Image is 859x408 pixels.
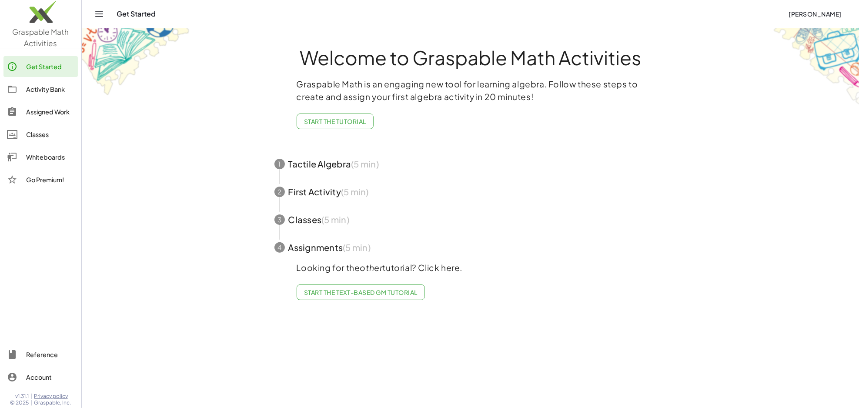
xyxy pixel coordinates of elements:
[34,399,71,406] span: Graspable, Inc.
[31,393,33,400] span: |
[264,234,677,261] button: 4Assignments(5 min)
[264,178,677,206] button: 2First Activity(5 min)
[297,78,645,103] p: Graspable Math is an engaging new tool for learning algebra. Follow these steps to create and ass...
[26,152,74,162] div: Whiteboards
[3,79,78,100] a: Activity Bank
[258,47,683,67] h1: Welcome to Graspable Math Activities
[92,7,106,21] button: Toggle navigation
[26,349,74,360] div: Reference
[26,61,74,72] div: Get Started
[3,147,78,167] a: Whiteboards
[3,124,78,145] a: Classes
[13,27,69,48] span: Graspable Math Activities
[360,262,383,273] em: other
[297,261,645,274] p: Looking for the tutorial? Click here.
[264,150,677,178] button: 1Tactile Algebra(5 min)
[304,117,366,125] span: Start the Tutorial
[26,84,74,94] div: Activity Bank
[264,206,677,234] button: 3Classes(5 min)
[297,114,374,129] button: Start the Tutorial
[34,393,71,400] a: Privacy policy
[10,399,29,406] span: © 2025
[26,129,74,140] div: Classes
[274,159,285,169] div: 1
[274,214,285,225] div: 3
[3,101,78,122] a: Assigned Work
[274,187,285,197] div: 2
[3,367,78,388] a: Account
[782,6,849,22] button: [PERSON_NAME]
[26,174,74,185] div: Go Premium!
[789,10,842,18] span: [PERSON_NAME]
[297,284,425,300] a: Start the Text-based GM Tutorial
[31,399,33,406] span: |
[82,27,191,97] img: get-started-bg-ul-Ceg4j33I.png
[16,393,29,400] span: v1.31.1
[3,56,78,77] a: Get Started
[304,288,418,296] span: Start the Text-based GM Tutorial
[3,344,78,365] a: Reference
[274,242,285,253] div: 4
[26,372,74,382] div: Account
[26,107,74,117] div: Assigned Work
